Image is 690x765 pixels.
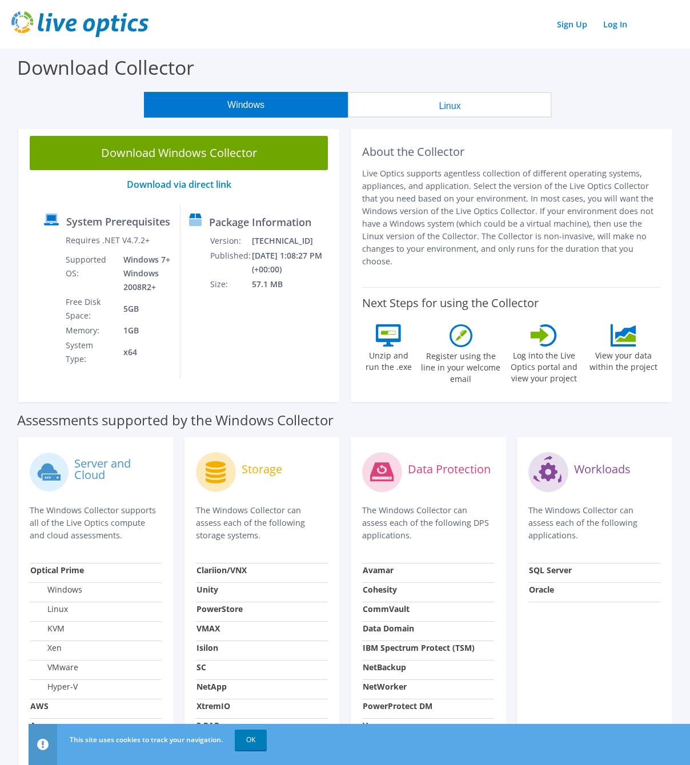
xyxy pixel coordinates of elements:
[362,296,539,310] label: Next Steps for using the Collector
[251,277,334,292] td: 57.1 MB
[196,662,206,673] strong: SC
[362,504,494,542] p: The Windows Collector can assess each of the following DPS applications.
[348,92,552,118] button: Linux
[30,623,65,634] label: KVM
[17,54,194,80] label: Download Collector
[30,584,82,595] label: Windows
[196,700,230,711] strong: XtremIO
[597,16,633,33] a: Log In
[529,584,554,595] strong: Oracle
[507,347,580,384] label: Log into the Live Optics portal and view your project
[196,642,218,653] strong: Isilon
[30,720,53,731] strong: Azure
[363,662,406,673] strong: NetBackup
[17,414,334,426] label: Assessments supported by the Windows Collector
[363,720,390,731] strong: Veeam
[362,347,415,373] label: Unzip and run the .exe
[363,642,475,653] strong: IBM Spectrum Protect (TSM)
[363,565,394,575] strong: Avamar
[30,700,49,711] strong: AWS
[11,11,149,37] img: live_optics_svg.svg
[251,233,334,248] td: [TECHNICAL_ID]
[127,178,231,191] a: Download via direct link
[210,233,251,248] td: Version:
[115,323,171,338] td: 1GB
[408,464,491,475] label: Data Protection
[30,681,78,692] label: Hyper-V
[529,565,572,575] strong: SQL Server
[528,504,660,542] p: The Windows Collector can assess each of the following applications.
[30,662,78,673] label: VMware
[65,338,114,367] td: System Type:
[66,235,150,246] label: Requires .NET V4.7.2+
[209,216,311,228] label: Package Information
[65,252,114,295] td: Supported OS:
[196,565,247,575] strong: Clariion/VNX
[242,464,282,475] label: Storage
[196,681,227,692] strong: NetApp
[196,504,328,542] p: The Windows Collector can assess each of the following storage systems.
[196,584,218,595] strong: Unity
[363,681,407,692] strong: NetWorker
[30,565,84,575] strong: Optical Prime
[210,248,251,277] td: Published:
[74,458,162,481] label: Server and Cloud
[115,295,171,323] td: 5GB
[363,603,410,614] strong: CommVault
[66,216,170,227] label: System Prerequisites
[65,323,114,338] td: Memory:
[196,603,243,614] strong: PowerStore
[70,735,223,744] span: This site uses cookies to track your navigation.
[30,603,68,615] label: Linux
[587,347,660,373] label: View your data within the project
[574,464,631,475] label: Workloads
[362,145,660,159] h2: About the Collector
[30,136,328,170] a: Download Windows Collector
[420,347,501,385] label: Register using the line in your welcome email
[363,700,432,711] strong: PowerProtect DM
[115,252,171,295] td: Windows 7+ Windows 2008R2+
[30,504,162,542] p: The Windows Collector supports all of the Live Optics compute and cloud assessments.
[363,623,414,634] strong: Data Domain
[210,277,251,292] td: Size:
[144,92,348,118] button: Windows
[362,167,660,268] p: Live Optics supports agentless collection of different operating systems, appliances, and applica...
[65,295,114,323] td: Free Disk Space:
[196,623,220,634] strong: VMAX
[551,16,593,33] a: Sign Up
[235,730,267,750] a: OK
[115,338,171,367] td: x64
[196,720,219,731] strong: 3 PAR
[30,642,62,654] label: Xen
[251,248,334,277] td: [DATE] 1:08:27 PM (+00:00)
[363,584,397,595] strong: Cohesity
